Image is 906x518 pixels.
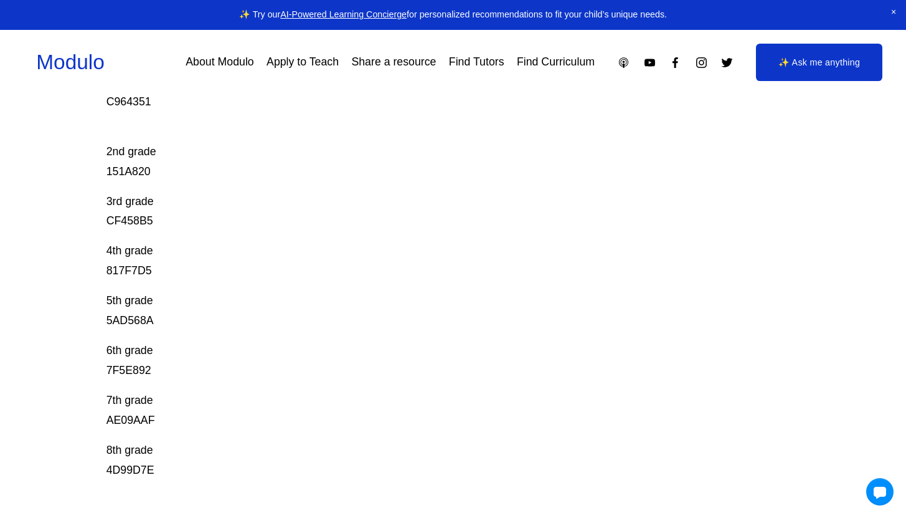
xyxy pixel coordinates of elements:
p: 2nd grade 151A820 [106,122,730,182]
a: Instagram [695,56,708,69]
p: 7th grade AE09AAF [106,391,730,431]
p: 4th grade 817F7D5 [106,241,730,281]
p: 3rd grade CF458B5 [106,192,730,232]
p: 8th grade 4D99D7E [106,441,730,481]
a: Share a resource [351,51,436,73]
a: Find Curriculum [517,51,595,73]
p: 5th grade 5AD568A [106,291,730,331]
a: Find Tutors [449,51,504,73]
a: Facebook [669,56,682,69]
a: Modulo [36,50,105,74]
a: Twitter [720,56,734,69]
a: Apply to Teach [267,51,339,73]
p: 6th grade 7F5E892 [106,341,730,381]
a: ✨ Ask me anything [756,44,882,81]
a: YouTube [643,56,656,69]
a: About Modulo [186,51,253,73]
a: AI-Powered Learning Concierge [280,9,407,19]
a: Apple Podcasts [617,56,630,69]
